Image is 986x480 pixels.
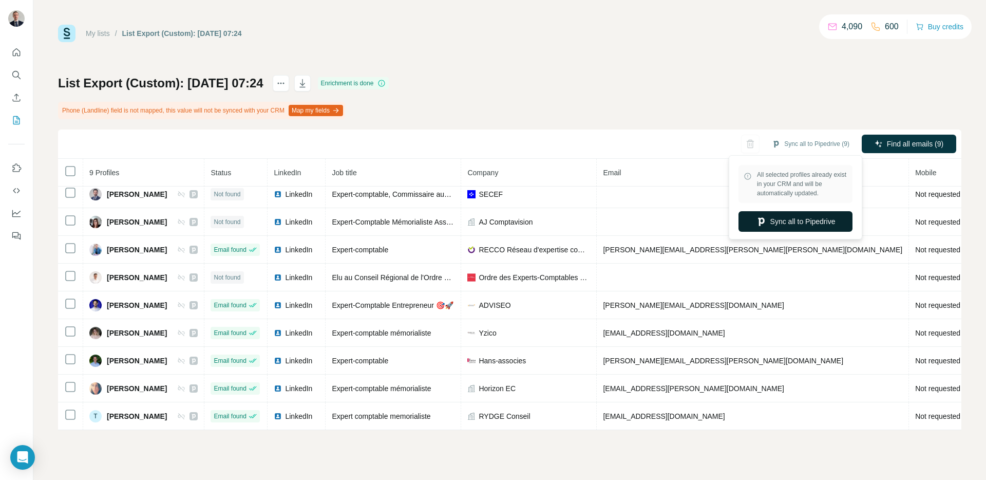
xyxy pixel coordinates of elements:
[214,356,246,365] span: Email found
[332,273,567,282] span: Elu au Conseil Régional de l'Ordre des Experts Comptables du Grand-Est
[885,21,899,33] p: 600
[285,245,312,255] span: LinkedIn
[467,169,498,177] span: Company
[332,384,431,393] span: Expert-comptable mémorialiste
[332,412,430,420] span: Expert comptable memorialiste
[8,66,25,84] button: Search
[915,246,960,254] span: Not requested
[862,135,956,153] button: Find all emails (9)
[479,217,533,227] span: AJ Comptavision
[332,169,356,177] span: Job title
[274,218,282,226] img: LinkedIn logo
[274,329,282,337] img: LinkedIn logo
[89,244,102,256] img: Avatar
[214,301,246,310] span: Email found
[915,412,960,420] span: Not requested
[8,204,25,223] button: Dashboard
[107,300,167,310] span: [PERSON_NAME]
[211,169,231,177] span: Status
[915,218,960,226] span: Not requested
[214,412,246,421] span: Email found
[842,21,862,33] p: 4,090
[107,217,167,227] span: [PERSON_NAME]
[214,190,240,199] span: Not found
[274,384,282,393] img: LinkedIn logo
[214,273,240,282] span: Not found
[467,246,476,254] img: company-logo
[58,75,263,91] h1: List Export (Custom): [DATE] 07:24
[274,301,282,309] img: LinkedIn logo
[285,189,312,199] span: LinkedIn
[603,329,725,337] span: [EMAIL_ADDRESS][DOMAIN_NAME]
[285,356,312,366] span: LinkedIn
[122,28,242,39] div: List Export (Custom): [DATE] 07:24
[332,329,431,337] span: Expert-comptable mémorialiste
[285,217,312,227] span: LinkedIn
[765,136,857,152] button: Sync all to Pipedrive (9)
[8,159,25,177] button: Use Surfe on LinkedIn
[107,356,167,366] span: [PERSON_NAME]
[58,102,345,119] div: Phone (Landline) field is not mapped, this value will not be synced with your CRM
[89,169,119,177] span: 9 Profiles
[89,299,102,311] img: Avatar
[214,384,246,393] span: Email found
[915,384,960,393] span: Not requested
[285,272,312,283] span: LinkedIn
[273,75,289,91] button: actions
[274,169,301,177] span: LinkedIn
[285,328,312,338] span: LinkedIn
[274,246,282,254] img: LinkedIn logo
[916,20,963,34] button: Buy credits
[214,328,246,338] span: Email found
[332,190,504,198] span: Expert-comptable, Commissaire aux comptes Associé
[8,88,25,107] button: Enrich CSV
[479,383,516,394] span: Horizon EC
[479,328,496,338] span: Yzico
[332,246,388,254] span: Expert-comptable
[915,329,960,337] span: Not requested
[332,218,463,226] span: Expert-Comptable Mémorialiste Associée
[107,189,167,199] span: [PERSON_NAME]
[318,77,389,89] div: Enrichment is done
[887,139,943,149] span: Find all emails (9)
[89,188,102,200] img: Avatar
[89,216,102,228] img: Avatar
[479,356,526,366] span: Hans-associes
[915,190,960,198] span: Not requested
[285,411,312,421] span: LinkedIn
[107,272,167,283] span: [PERSON_NAME]
[479,411,530,421] span: RYDGE Conseil
[915,357,960,365] span: Not requested
[89,355,102,367] img: Avatar
[467,273,476,282] img: company-logo
[603,169,621,177] span: Email
[603,384,784,393] span: [EMAIL_ADDRESS][PERSON_NAME][DOMAIN_NAME]
[8,43,25,62] button: Quick start
[479,300,510,310] span: ADVISEO
[8,10,25,27] img: Avatar
[467,190,476,198] img: company-logo
[289,105,343,116] button: Map my fields
[89,382,102,395] img: Avatar
[915,273,960,282] span: Not requested
[915,169,936,177] span: Mobile
[89,410,102,422] div: T
[915,301,960,309] span: Not requested
[603,357,843,365] span: [PERSON_NAME][EMAIL_ADDRESS][PERSON_NAME][DOMAIN_NAME]
[89,271,102,284] img: Avatar
[8,111,25,130] button: My lists
[479,189,503,199] span: SECEF
[8,181,25,200] button: Use Surfe API
[86,29,110,38] a: My lists
[8,227,25,245] button: Feedback
[738,211,852,232] button: Sync all to Pipedrive
[332,357,388,365] span: Expert-comptable
[214,245,246,254] span: Email found
[285,383,312,394] span: LinkedIn
[89,327,102,339] img: Avatar
[274,273,282,282] img: LinkedIn logo
[285,300,312,310] span: LinkedIn
[332,301,453,309] span: Expert-Comptable Entrepreneur 🎯🚀
[115,28,117,39] li: /
[479,272,590,283] span: Ordre des Experts-Comptables Grand Est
